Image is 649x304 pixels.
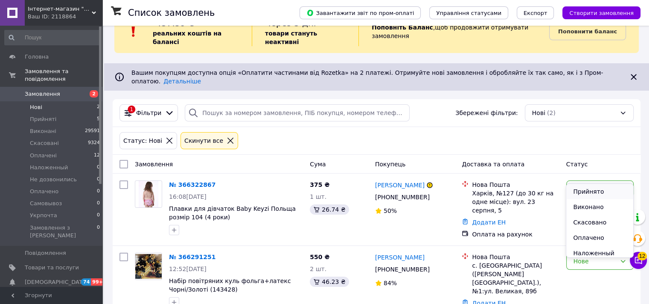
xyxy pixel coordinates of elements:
[25,68,102,83] span: Замовлення та повідомлення
[30,176,77,183] span: Не дозвонились
[566,245,633,261] li: Наложенный
[472,261,559,295] div: с. [GEOGRAPHIC_DATA] ([PERSON_NAME][GEOGRAPHIC_DATA].), №1:ул. Великая, 89б
[30,164,68,171] span: Наложенный
[30,115,56,123] span: Прийняті
[4,30,101,45] input: Пошук
[566,215,633,230] li: Скасовано
[25,264,79,272] span: Товари та послуги
[310,277,349,287] div: 46.23 ₴
[163,78,201,85] a: Детальніше
[131,69,603,85] span: Вашим покупцям доступна опція «Оплатити частинами від Rozetka» на 2 платежі. Отримуйте нові замов...
[88,139,100,147] span: 9324
[384,280,397,286] span: 84%
[358,17,549,46] div: , щоб продовжити отримувати замовлення
[169,181,215,188] a: № 366322867
[573,257,616,266] div: Нове
[25,278,88,286] span: [DEMOGRAPHIC_DATA]
[97,103,100,111] span: 2
[30,224,97,239] span: Замовлення з [PERSON_NAME]
[139,181,159,207] img: Фото товару
[97,188,100,195] span: 0
[455,109,518,117] span: Збережені фільтри:
[429,6,508,19] button: Управління статусами
[310,254,329,260] span: 550 ₴
[637,250,647,259] span: 12
[265,30,317,45] b: товари стануть неактивні
[30,188,58,195] span: Оплачено
[566,184,633,199] li: Прийнято
[462,161,524,168] span: Доставка та оплата
[94,152,100,159] span: 12
[25,90,60,98] span: Замовлення
[472,189,559,215] div: Харків, №127 (до 30 кг на одне місце): вул. 23 серпня, 5
[566,230,633,245] li: Оплачено
[549,23,626,40] a: Поповнити баланс
[97,115,100,123] span: 5
[136,109,161,117] span: Фільтри
[310,266,326,272] span: 2 шт.
[97,212,100,219] span: 0
[169,254,215,260] a: № 366291251
[554,9,640,16] a: Створити замовлення
[97,200,100,207] span: 0
[384,207,397,214] span: 50%
[569,10,634,16] span: Створити замовлення
[310,181,329,188] span: 375 ₴
[28,13,102,21] div: Ваш ID: 2118864
[566,199,633,215] li: Виконано
[472,230,559,239] div: Оплата на рахунок
[122,136,164,145] div: Статус: Нові
[517,6,554,19] button: Експорт
[558,28,617,35] b: Поповнити баланс
[30,212,57,219] span: Укрпочта
[30,139,59,147] span: Скасовані
[169,205,296,221] a: Плавки для дівчаток Baby Keyzi Польща розмір 104 (4 роки)
[25,53,49,61] span: Головна
[472,180,559,189] div: Нова Пошта
[300,6,421,19] button: Завантажити звіт по пром-оплаті
[30,127,56,135] span: Виконані
[310,193,326,200] span: 1 шт.
[547,109,556,116] span: (2)
[97,164,100,171] span: 0
[97,224,100,239] span: 0
[135,180,162,208] a: Фото товару
[135,253,162,280] a: Фото товару
[375,194,430,201] span: [PHONE_NUMBER]
[127,25,140,38] img: :exclamation:
[153,30,221,45] b: реальних коштів на балансі
[472,253,559,261] div: Нова Пошта
[169,277,291,293] a: Набір повітряних куль фольга+латекс Чорні/Золоті (143428)
[375,253,425,262] a: [PERSON_NAME]
[169,193,207,200] span: 16:08[DATE]
[472,219,506,226] a: Додати ЕН
[306,9,414,17] span: Завантажити звіт по пром-оплаті
[562,6,640,19] button: Створити замовлення
[524,10,547,16] span: Експорт
[28,5,92,13] span: Інтернет-магазин "Русалочка"
[128,8,215,18] h1: Список замовлень
[183,136,225,145] div: Cкинути все
[85,127,100,135] span: 29591
[566,161,588,168] span: Статус
[135,254,162,278] img: Фото товару
[30,200,62,207] span: Самовывоз
[30,152,57,159] span: Оплачені
[372,24,433,31] b: Поповніть Баланс
[185,104,410,121] input: Пошук за номером замовлення, ПІБ покупця, номером телефону, Email, номером накладної
[25,249,66,257] span: Повідомлення
[310,161,326,168] span: Cума
[310,204,349,215] div: 26.74 ₴
[90,90,98,97] span: 2
[375,161,405,168] span: Покупець
[169,266,207,272] span: 12:52[DATE]
[375,181,425,189] a: [PERSON_NAME]
[91,278,105,286] span: 99+
[81,278,91,286] span: 74
[630,252,647,269] button: Чат з покупцем12
[30,103,42,111] span: Нові
[135,161,173,168] span: Замовлення
[436,10,501,16] span: Управління статусами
